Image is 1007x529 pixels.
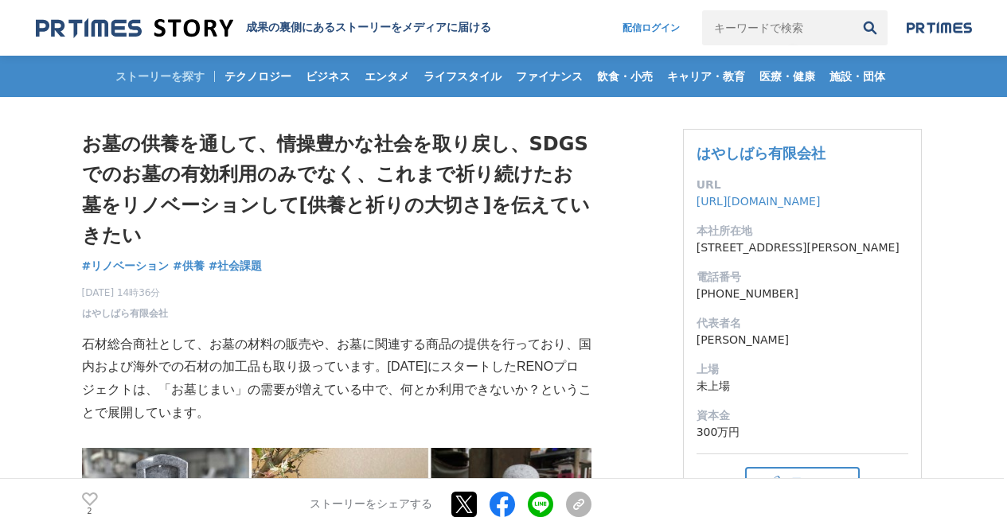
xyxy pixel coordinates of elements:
a: #社会課題 [209,258,263,274]
dt: 資本金 [697,407,908,424]
span: テクノロジー [218,69,298,84]
a: 成果の裏側にあるストーリーをメディアに届ける 成果の裏側にあるストーリーをメディアに届ける [36,18,491,39]
p: ストーリーをシェアする [310,497,432,511]
img: 成果の裏側にあるストーリーをメディアに届ける [36,18,233,39]
h1: お墓の供養を通して、情操豊かな社会を取り戻し、SDGSでのお墓の有効利用のみでなく、これまで祈り続けたお墓をリノベーションして[供養と祈りの大切さ]を伝えていきたい [82,129,591,251]
a: 配信ログイン [607,10,696,45]
dt: URL [697,177,908,193]
span: ビジネス [299,69,357,84]
dt: 上場 [697,361,908,378]
a: ライフスタイル [417,56,508,97]
span: #リノベーション [82,259,170,273]
span: ファイナンス [509,69,589,84]
span: [DATE] 14時36分 [82,286,168,300]
button: フォロー [745,467,860,496]
span: キャリア・教育 [661,69,751,84]
dt: 本社所在地 [697,223,908,239]
a: #リノベーション [82,258,170,274]
dt: 電話番号 [697,269,908,286]
span: ライフスタイル [417,69,508,84]
a: 飲食・小売 [591,56,659,97]
span: #供養 [173,259,205,273]
dd: 300万円 [697,424,908,441]
a: 医療・健康 [753,56,822,97]
a: はやしばら有限会社 [82,306,168,321]
a: 施設・団体 [823,56,892,97]
h2: 成果の裏側にあるストーリーをメディアに届ける [246,21,491,35]
a: キャリア・教育 [661,56,751,97]
dd: 未上場 [697,378,908,395]
span: 施設・団体 [823,69,892,84]
span: エンタメ [358,69,416,84]
span: #社会課題 [209,259,263,273]
a: ビジネス [299,56,357,97]
img: prtimes [907,21,972,34]
a: ファイナンス [509,56,589,97]
span: 医療・健康 [753,69,822,84]
dd: [STREET_ADDRESS][PERSON_NAME] [697,239,908,256]
dd: [PERSON_NAME] [697,332,908,348]
dd: [PHONE_NUMBER] [697,286,908,302]
p: 石材総合商社として、お墓の材料の販売や、お墓に関連する商品の提供を行っており、国内および海外での石材の加工品も取り扱っています。[DATE]にスタートしたRENOプロジェクトは、「お墓じまい」の... [82,333,591,425]
button: 検索 [853,10,888,45]
p: 2 [82,508,98,515]
a: [URL][DOMAIN_NAME] [697,195,821,208]
a: テクノロジー [218,56,298,97]
dt: 代表者名 [697,315,908,332]
input: キーワードで検索 [702,10,853,45]
a: はやしばら有限会社 [697,145,826,161]
a: エンタメ [358,56,416,97]
span: 飲食・小売 [591,69,659,84]
a: #供養 [173,258,205,274]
